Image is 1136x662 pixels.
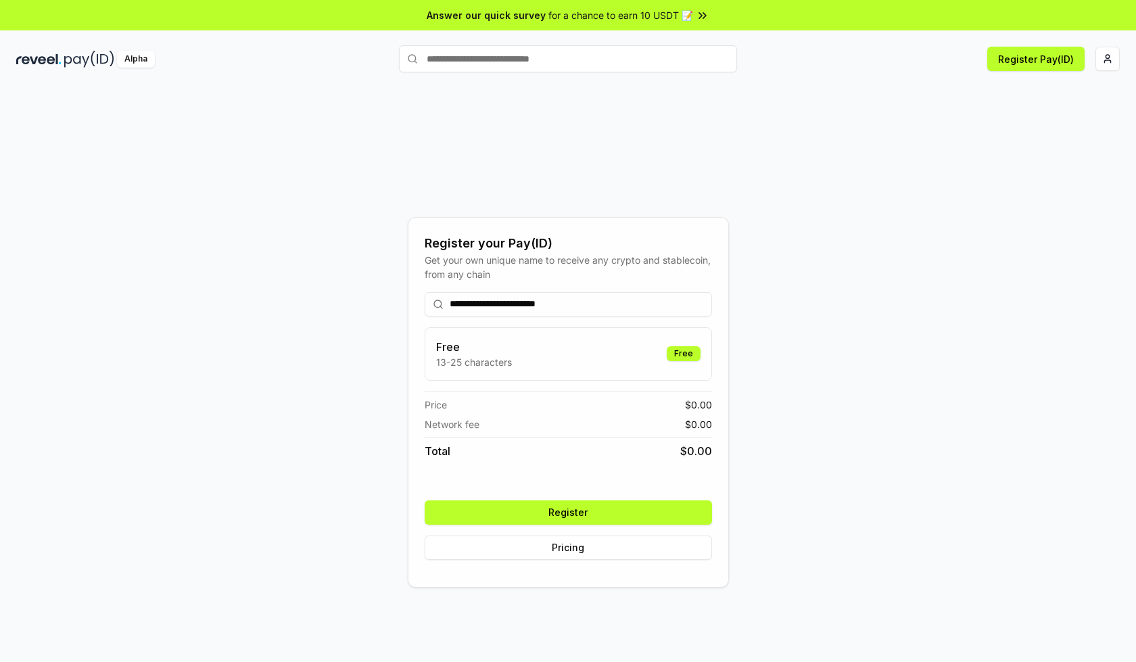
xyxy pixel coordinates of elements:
button: Register [425,500,712,525]
span: Network fee [425,417,479,431]
span: $ 0.00 [685,417,712,431]
span: for a chance to earn 10 USDT 📝 [548,8,693,22]
button: Pricing [425,536,712,560]
h3: Free [436,339,512,355]
div: Free [667,346,701,361]
span: $ 0.00 [685,398,712,412]
div: Alpha [117,51,155,68]
span: Total [425,443,450,459]
span: Answer our quick survey [427,8,546,22]
img: reveel_dark [16,51,62,68]
div: Register your Pay(ID) [425,234,712,253]
span: Price [425,398,447,412]
span: $ 0.00 [680,443,712,459]
button: Register Pay(ID) [987,47,1085,71]
div: Get your own unique name to receive any crypto and stablecoin, from any chain [425,253,712,281]
img: pay_id [64,51,114,68]
p: 13-25 characters [436,355,512,369]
